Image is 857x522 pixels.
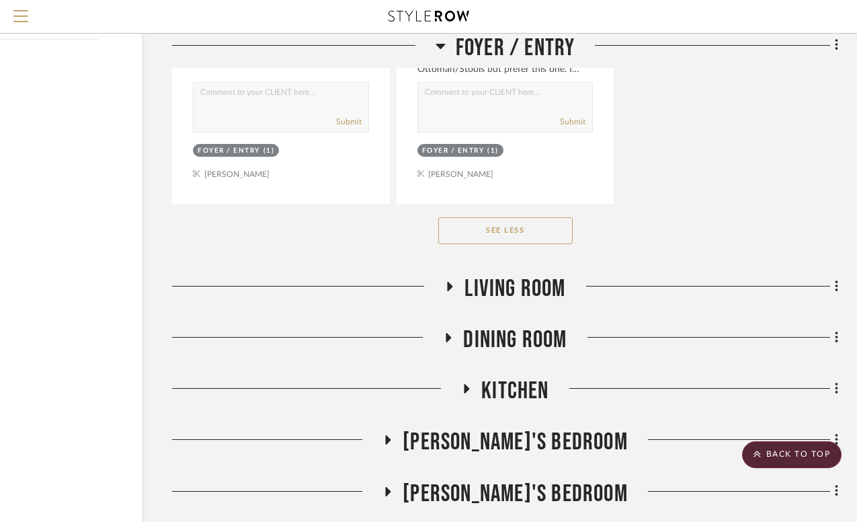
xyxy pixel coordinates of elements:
[336,116,362,128] button: Submit
[403,480,628,509] span: [PERSON_NAME]'s Bedroom
[456,34,575,63] span: Foyer / Entry
[263,146,275,156] div: (1)
[742,441,842,468] scroll-to-top-button: BACK TO TOP
[481,377,548,406] span: Kitchen
[438,217,573,244] button: See Less
[464,274,565,303] span: Living Room
[487,146,499,156] div: (1)
[403,428,628,457] span: [PERSON_NAME]'s Bedroom
[422,146,485,156] div: Foyer / Entry
[463,326,567,355] span: Dining Room
[560,116,585,128] button: Submit
[198,146,260,156] div: Foyer / Entry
